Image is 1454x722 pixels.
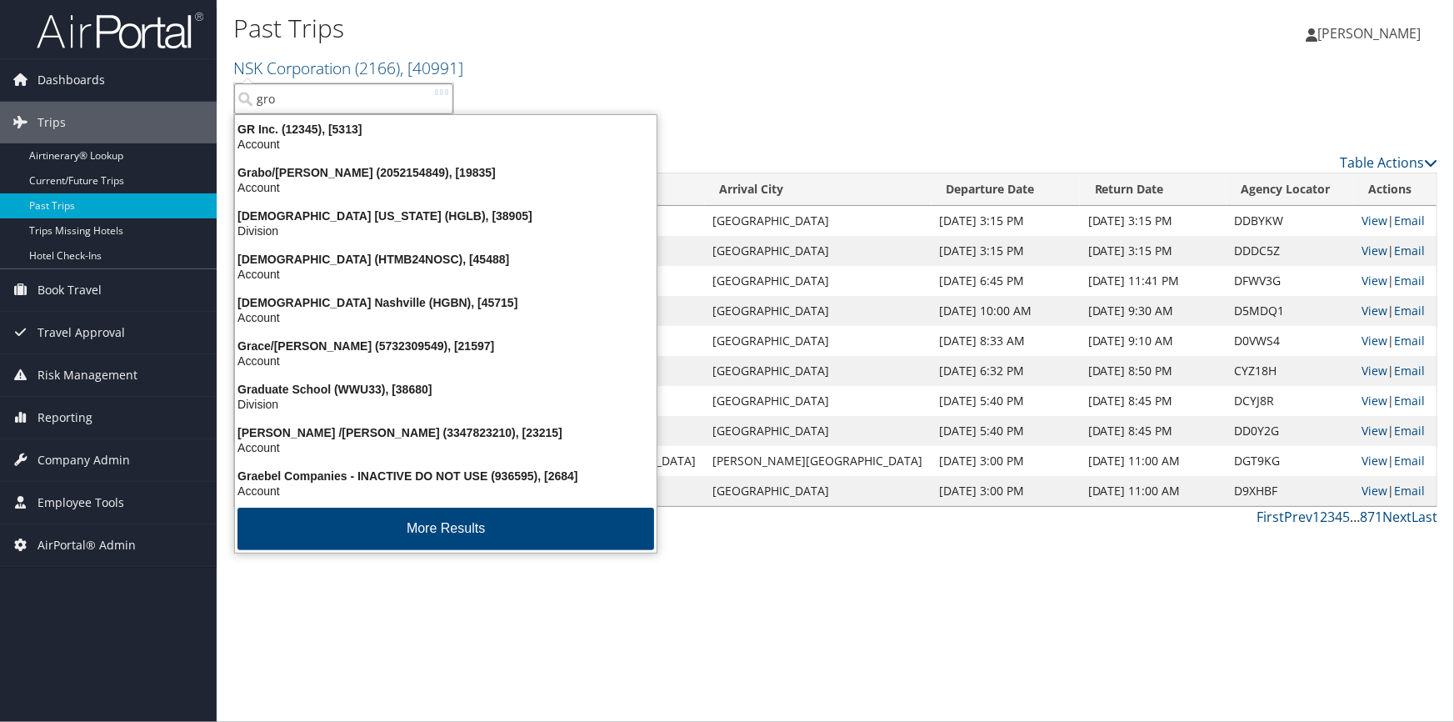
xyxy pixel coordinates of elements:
[705,206,932,236] td: [GEOGRAPHIC_DATA]
[233,11,1036,46] h1: Past Trips
[1362,393,1388,409] a: View
[1227,296,1354,326] td: D5MDQ1
[1362,273,1388,288] a: View
[225,165,667,180] div: Grabo/[PERSON_NAME] (2052154849), [19835]
[1080,173,1227,206] th: Return Date: activate to sort column ascending
[1317,24,1421,43] span: [PERSON_NAME]
[225,484,667,499] div: Account
[225,425,667,440] div: [PERSON_NAME] /[PERSON_NAME] (3347823210), [23215]
[225,223,667,238] div: Division
[932,356,1080,386] td: [DATE] 6:32 PM
[1335,508,1342,526] a: 4
[1312,508,1320,526] a: 1
[1227,416,1354,446] td: DD0Y2G
[1395,393,1426,409] a: Email
[225,310,667,325] div: Account
[225,122,667,137] div: GR Inc. (12345), [5313]
[1395,423,1426,439] a: Email
[705,356,932,386] td: [GEOGRAPHIC_DATA]
[237,508,654,550] button: More Results
[705,173,932,206] th: Arrival City: activate to sort column ascending
[1354,326,1437,356] td: |
[1362,483,1388,499] a: View
[1227,356,1354,386] td: CYZ18H
[1080,206,1227,236] td: [DATE] 3:15 PM
[705,326,932,356] td: [GEOGRAPHIC_DATA]
[37,269,102,311] span: Book Travel
[37,312,125,353] span: Travel Approval
[1080,326,1227,356] td: [DATE] 9:10 AM
[1354,206,1437,236] td: |
[1362,213,1388,228] a: View
[1227,326,1354,356] td: D0VWS4
[37,11,203,50] img: airportal-logo.png
[1080,236,1227,266] td: [DATE] 3:15 PM
[1354,296,1437,326] td: |
[225,295,667,310] div: [DEMOGRAPHIC_DATA] Nashville (HGBN), [45715]
[37,524,136,566] span: AirPortal® Admin
[400,57,463,79] span: , [ 40991 ]
[225,440,667,455] div: Account
[1354,446,1437,476] td: |
[1080,266,1227,296] td: [DATE] 11:41 PM
[1382,508,1412,526] a: Next
[1227,446,1354,476] td: DGT9KG
[234,83,453,114] input: Search Accounts
[225,267,667,282] div: Account
[1395,273,1426,288] a: Email
[225,469,667,484] div: Graebel Companies - INACTIVE DO NOT USE (936595), [2684]
[37,397,92,439] span: Reporting
[1354,476,1437,506] td: |
[225,397,667,412] div: Division
[1284,508,1312,526] a: Prev
[705,296,932,326] td: [GEOGRAPHIC_DATA]
[435,88,448,97] img: ajax-loader.gif
[225,252,667,267] div: [DEMOGRAPHIC_DATA] (HTMB24NOSC), [45488]
[355,57,400,79] span: ( 2166 )
[1080,446,1227,476] td: [DATE] 11:00 AM
[1354,416,1437,446] td: |
[932,416,1080,446] td: [DATE] 5:40 PM
[1354,266,1437,296] td: |
[1362,303,1388,318] a: View
[932,296,1080,326] td: [DATE] 10:00 AM
[1350,508,1360,526] span: …
[932,326,1080,356] td: [DATE] 8:33 AM
[705,386,932,416] td: [GEOGRAPHIC_DATA]
[37,59,105,101] span: Dashboards
[233,507,516,535] div: 1 to 10 of records
[1362,453,1388,469] a: View
[705,266,932,296] td: [GEOGRAPHIC_DATA]
[1395,483,1426,499] a: Email
[1320,508,1327,526] a: 2
[1342,508,1350,526] a: 5
[1395,453,1426,469] a: Email
[1340,153,1437,172] a: Table Actions
[1327,508,1335,526] a: 3
[225,137,667,152] div: Account
[225,382,667,397] div: Graduate School (WWU33), [38680]
[37,439,130,481] span: Company Admin
[1395,303,1426,318] a: Email
[1354,356,1437,386] td: |
[1080,386,1227,416] td: [DATE] 8:45 PM
[1306,8,1437,58] a: [PERSON_NAME]
[1362,423,1388,439] a: View
[1227,173,1354,206] th: Agency Locator: activate to sort column ascending
[1362,243,1388,258] a: View
[1362,333,1388,348] a: View
[225,338,667,353] div: Grace/[PERSON_NAME] (5732309549), [21597]
[1412,508,1437,526] a: Last
[1395,243,1426,258] a: Email
[225,180,667,195] div: Account
[225,208,667,223] div: [DEMOGRAPHIC_DATA] [US_STATE] (HGLB), [38905]
[1395,363,1426,379] a: Email
[705,446,932,476] td: [PERSON_NAME][GEOGRAPHIC_DATA]
[705,416,932,446] td: [GEOGRAPHIC_DATA]
[37,354,137,396] span: Risk Management
[932,446,1080,476] td: [DATE] 3:00 PM
[1362,363,1388,379] a: View
[932,266,1080,296] td: [DATE] 6:45 PM
[1257,508,1284,526] a: First
[932,173,1080,206] th: Departure Date: activate to sort column ascending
